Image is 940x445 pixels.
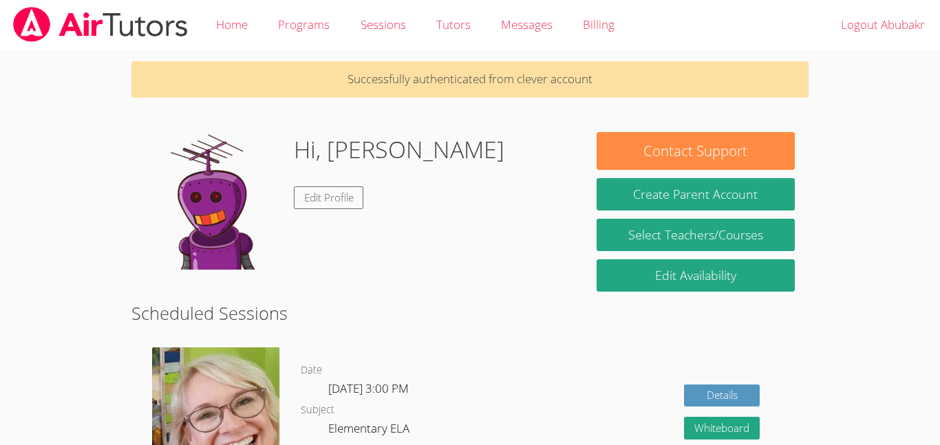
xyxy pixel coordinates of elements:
img: airtutors_banner-c4298cdbf04f3fff15de1276eac7730deb9818008684d7c2e4769d2f7ddbe033.png [12,7,189,42]
p: Successfully authenticated from clever account [131,61,809,98]
dt: Subject [301,402,334,419]
a: Details [684,384,760,407]
a: Edit Availability [597,259,795,292]
a: Edit Profile [294,186,364,209]
dd: Elementary ELA [328,419,412,442]
dt: Date [301,362,322,379]
h1: Hi, [PERSON_NAME] [294,132,504,167]
span: [DATE] 3:00 PM [328,380,409,396]
button: Contact Support [597,132,795,170]
a: Select Teachers/Courses [597,219,795,251]
span: Messages [501,17,553,32]
img: default.png [145,132,283,270]
button: Whiteboard [684,417,760,439]
h2: Scheduled Sessions [131,300,809,326]
button: Create Parent Account [597,178,795,210]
